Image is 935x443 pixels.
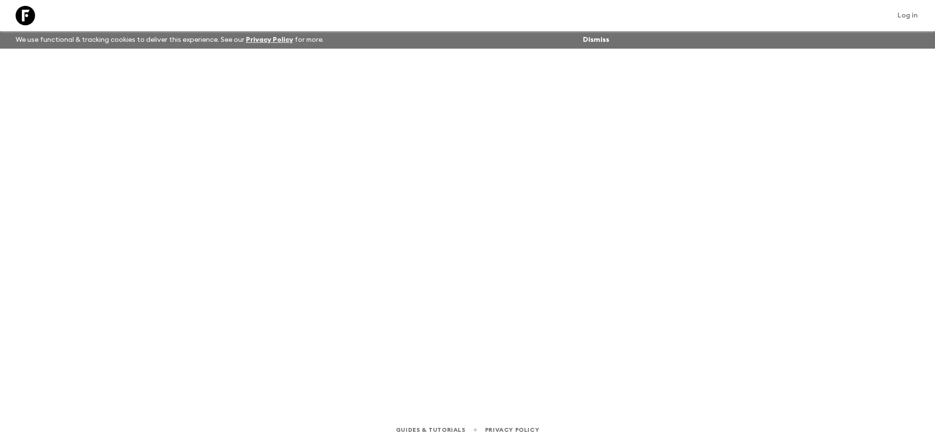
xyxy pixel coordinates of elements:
a: Privacy Policy [246,36,293,43]
a: Log in [892,9,923,22]
p: We use functional & tracking cookies to deliver this experience. See our for more. [12,31,328,49]
a: Privacy Policy [485,425,539,435]
a: Guides & Tutorials [396,425,466,435]
button: Dismiss [580,33,612,47]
